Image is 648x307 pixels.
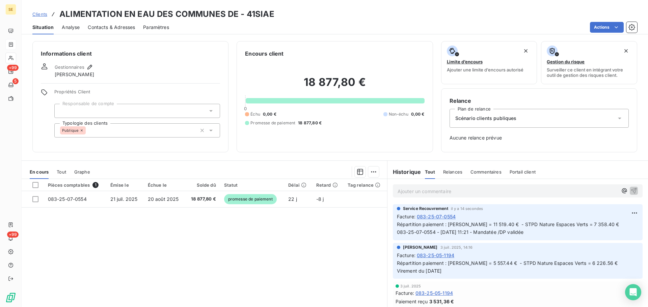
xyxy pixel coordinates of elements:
span: Situation [32,24,54,31]
div: Retard [316,182,340,188]
span: 21 juil. 2025 [110,196,138,202]
span: 3 juil. 2025 [400,284,421,288]
span: Promesse de paiement [250,120,295,126]
span: 1 [92,182,99,188]
span: Facture : [397,252,415,259]
span: [PERSON_NAME] [403,244,438,250]
span: Échu [250,111,260,117]
a: Clients [32,11,47,18]
input: Ajouter une valeur [86,127,91,133]
span: Scénario clients publiques [455,115,517,122]
div: Tag relance [348,182,383,188]
div: Échue le [148,182,181,188]
span: 18 877,80 € [298,120,322,126]
div: Open Intercom Messenger [625,284,641,300]
a: 5 [5,80,16,90]
span: Clients [32,11,47,17]
span: [PERSON_NAME] [55,71,94,78]
h6: Encours client [245,50,283,58]
div: Solde dû [189,182,216,188]
span: 3 juil. 2025, 14:16 [440,245,473,249]
span: +99 [7,232,19,238]
span: Commentaires [470,169,502,175]
div: Émise le [110,182,140,188]
span: Paiement reçu [396,298,428,305]
span: Ajouter une limite d’encours autorisé [447,67,523,72]
span: 0 [244,106,247,111]
span: 0,00 € [411,111,425,117]
div: Pièces comptables [48,182,102,188]
div: Délai [288,182,308,188]
img: Logo LeanPay [5,292,16,303]
span: Gestion du risque [547,59,585,64]
span: 20 août 2025 [148,196,179,202]
span: il y a 14 secondes [451,207,483,211]
span: 0,00 € [263,111,276,117]
span: 22 j [288,196,297,202]
span: 18 877,80 € [189,196,216,203]
span: Tout [57,169,66,175]
div: Statut [224,182,280,188]
span: Répartition paiement : [PERSON_NAME] = 11 519.40 € - STPD Nature Espaces Verts = 7 358.40 € 083-2... [397,221,619,235]
span: Service Recouvrement [403,206,448,212]
span: Non-échu [389,111,408,117]
span: Limite d’encours [447,59,483,64]
span: Surveiller ce client en intégrant votre outil de gestion des risques client. [547,67,631,78]
h6: Informations client [41,50,220,58]
h6: Relance [450,97,629,105]
span: 083-25-07-0554 [417,213,456,220]
span: Contacts & Adresses [88,24,135,31]
h2: 18 877,80 € [245,75,424,96]
span: promesse de paiement [224,194,277,204]
span: 5 [12,78,19,84]
span: Analyse [62,24,80,31]
a: +99 [5,66,16,77]
input: Ajouter une valeur [60,108,65,114]
span: -8 j [316,196,324,202]
button: Actions [590,22,624,33]
span: Portail client [510,169,536,175]
span: Paramètres [143,24,169,31]
h6: Historique [387,168,421,176]
span: 083-25-05-1194 [415,289,453,297]
span: Propriétés Client [54,89,220,98]
span: Relances [443,169,462,175]
span: Gestionnaires [55,64,84,70]
span: Tout [425,169,435,175]
span: Aucune relance prévue [450,134,629,141]
span: 083-25-07-0554 [48,196,87,202]
span: Facture : [397,213,415,220]
span: Publique [62,128,78,132]
div: SE [5,4,16,15]
span: 3 531,36 € [429,298,454,305]
button: Gestion du risqueSurveiller ce client en intégrant votre outil de gestion des risques client. [541,41,637,84]
button: Limite d’encoursAjouter une limite d’encours autorisé [441,41,537,84]
span: Facture : [396,289,414,297]
span: 083-25-05-1194 [417,252,454,259]
span: En cours [30,169,49,175]
span: Graphe [74,169,90,175]
span: +99 [7,65,19,71]
span: Répartition paiement : [PERSON_NAME] = 5 557.44 € - STPD Nature Espaces Verts = 6 226.56 € Vireme... [397,260,618,274]
h3: ALIMENTATION EN EAU DES COMMUNES DE - 41SIAE [59,8,274,20]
